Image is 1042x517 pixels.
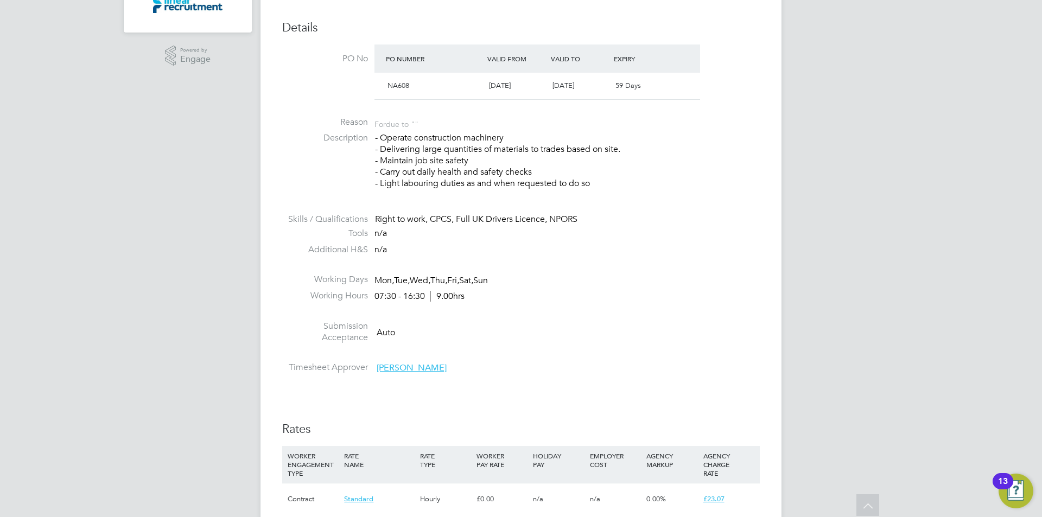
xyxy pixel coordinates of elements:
[282,290,368,302] label: Working Hours
[180,46,211,55] span: Powered by
[615,81,641,90] span: 59 Days
[374,275,394,286] span: Mon,
[285,446,341,483] div: WORKER ENGAGEMENT TYPE
[587,446,644,474] div: EMPLOYER COST
[374,117,418,129] div: For due to ""
[489,81,511,90] span: [DATE]
[430,275,447,286] span: Thu,
[474,446,530,474] div: WORKER PAY RATE
[430,291,465,302] span: 9.00hrs
[377,327,395,337] span: Auto
[282,362,368,373] label: Timesheet Approver
[282,228,368,239] label: Tools
[344,494,373,503] span: Standard
[282,274,368,285] label: Working Days
[282,20,760,36] h3: Details
[552,81,574,90] span: [DATE]
[417,483,474,515] div: Hourly
[375,132,760,189] p: - Operate construction machinery - Delivering large quantities of materials to trades based on si...
[998,481,1008,495] div: 13
[530,446,587,474] div: HOLIDAY PAY
[180,55,211,64] span: Engage
[374,244,387,255] span: n/a
[282,214,368,225] label: Skills / Qualifications
[533,494,543,503] span: n/a
[374,228,387,239] span: n/a
[282,244,368,256] label: Additional H&S
[703,494,725,503] span: £23.07
[646,494,666,503] span: 0.00%
[473,275,488,286] span: Sun
[417,446,474,474] div: RATE TYPE
[459,275,473,286] span: Sat,
[377,362,447,373] span: [PERSON_NAME]
[282,132,368,144] label: Description
[165,46,211,66] a: Powered byEngage
[590,494,600,503] span: n/a
[447,275,459,286] span: Fri,
[548,49,612,68] div: Valid To
[383,49,485,68] div: PO Number
[410,275,430,286] span: Wed,
[701,446,757,483] div: AGENCY CHARGE RATE
[644,446,700,474] div: AGENCY MARKUP
[341,446,417,474] div: RATE NAME
[485,49,548,68] div: Valid From
[282,321,368,343] label: Submission Acceptance
[387,81,409,90] span: NA608
[374,291,465,302] div: 07:30 - 16:30
[282,422,760,437] h3: Rates
[999,474,1033,508] button: Open Resource Center, 13 new notifications
[474,483,530,515] div: £0.00
[282,53,368,65] label: PO No
[375,214,760,225] div: Right to work, CPCS, Full UK Drivers Licence, NPORS
[611,49,675,68] div: Expiry
[285,483,341,515] div: Contract
[394,275,410,286] span: Tue,
[282,117,368,128] label: Reason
